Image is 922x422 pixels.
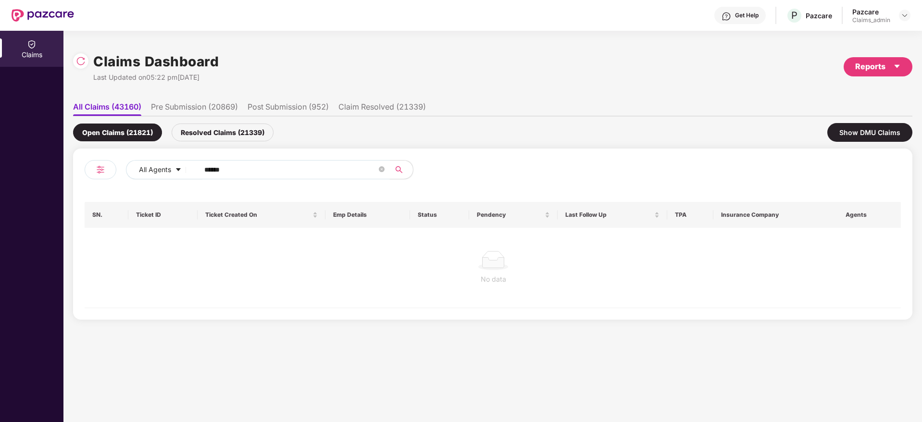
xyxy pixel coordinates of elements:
th: Agents [838,202,901,228]
li: All Claims (43160) [73,102,141,116]
span: caret-down [175,166,182,174]
img: svg+xml;base64,PHN2ZyBpZD0iRHJvcGRvd24tMzJ4MzIiIHhtbG5zPSJodHRwOi8vd3d3LnczLm9yZy8yMDAwL3N2ZyIgd2... [901,12,909,19]
span: Last Follow Up [565,211,652,219]
div: Claims_admin [852,16,890,24]
li: Post Submission (952) [248,102,329,116]
div: Reports [855,61,901,73]
span: close-circle [379,165,385,174]
span: P [791,10,797,21]
img: svg+xml;base64,PHN2ZyBpZD0iSGVscC0zMngzMiIgeG1sbnM9Imh0dHA6Ly93d3cudzMub3JnLzIwMDAvc3ZnIiB3aWR0aD... [722,12,731,21]
div: Get Help [735,12,759,19]
div: No data [92,274,894,285]
div: Resolved Claims (21339) [172,124,274,141]
h1: Claims Dashboard [93,51,219,72]
th: Pendency [469,202,558,228]
th: Ticket ID [128,202,198,228]
span: search [389,166,408,174]
th: Insurance Company [713,202,839,228]
span: Pendency [477,211,543,219]
img: svg+xml;base64,PHN2ZyBpZD0iQ2xhaW0iIHhtbG5zPSJodHRwOi8vd3d3LnczLm9yZy8yMDAwL3N2ZyIgd2lkdGg9IjIwIi... [27,39,37,49]
button: search [389,160,413,179]
div: Show DMU Claims [827,123,912,142]
div: Pazcare [806,11,832,20]
li: Pre Submission (20869) [151,102,238,116]
span: caret-down [893,62,901,70]
img: svg+xml;base64,PHN2ZyBpZD0iUmVsb2FkLTMyeDMyIiB4bWxucz0iaHR0cDovL3d3dy53My5vcmcvMjAwMC9zdmciIHdpZH... [76,56,86,66]
div: Pazcare [852,7,890,16]
th: SN. [85,202,128,228]
button: All Agentscaret-down [126,160,202,179]
th: Last Follow Up [558,202,667,228]
th: Status [410,202,470,228]
span: close-circle [379,166,385,172]
span: All Agents [139,164,171,175]
div: Last Updated on 05:22 pm[DATE] [93,72,219,83]
th: Emp Details [325,202,410,228]
img: svg+xml;base64,PHN2ZyB4bWxucz0iaHR0cDovL3d3dy53My5vcmcvMjAwMC9zdmciIHdpZHRoPSIyNCIgaGVpZ2h0PSIyNC... [95,164,106,175]
span: Ticket Created On [205,211,311,219]
th: Ticket Created On [198,202,325,228]
div: Open Claims (21821) [73,124,162,141]
img: New Pazcare Logo [12,9,74,22]
li: Claim Resolved (21339) [338,102,426,116]
th: TPA [667,202,713,228]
